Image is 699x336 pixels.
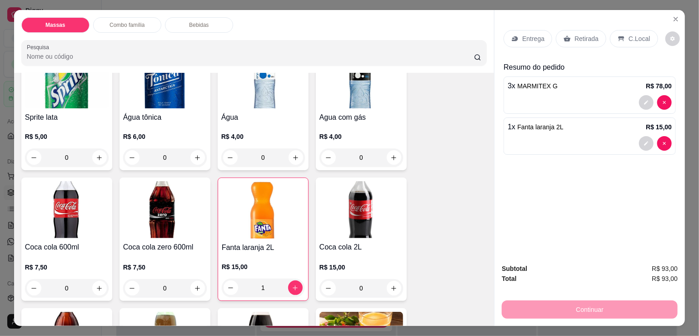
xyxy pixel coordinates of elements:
button: increase-product-quantity [92,150,107,165]
p: R$ 7,50 [123,263,207,272]
p: R$ 78,00 [646,81,672,91]
p: Massas [45,21,65,29]
button: decrease-product-quantity [125,150,140,165]
button: increase-product-quantity [387,281,401,295]
button: decrease-product-quantity [639,136,654,151]
button: decrease-product-quantity [639,95,654,110]
p: R$ 6,00 [123,132,207,141]
img: product-image [123,51,207,108]
p: 1 x [508,122,564,132]
p: Resumo do pedido [504,62,676,73]
img: product-image [123,181,207,238]
img: product-image [222,182,305,239]
button: Close [669,12,683,26]
h4: Água [221,112,305,123]
button: increase-product-quantity [190,150,205,165]
h4: Água tônica [123,112,207,123]
span: R$ 93,00 [652,264,678,274]
strong: Subtotal [502,265,527,272]
button: increase-product-quantity [190,281,205,295]
h4: Coca cola zero 600ml [123,242,207,253]
strong: Total [502,275,516,282]
span: Fanta laranja 2L [518,123,564,131]
p: R$ 15,00 [646,122,672,132]
p: R$ 15,00 [320,263,403,272]
img: product-image [25,181,109,238]
p: Entrega [522,34,544,43]
span: R$ 93,00 [652,274,678,284]
p: R$ 5,00 [25,132,109,141]
img: product-image [221,51,305,108]
p: C.Local [629,34,650,43]
button: decrease-product-quantity [224,280,238,295]
img: product-image [320,181,403,238]
h4: Fanta laranja 2L [222,242,305,253]
button: decrease-product-quantity [27,150,41,165]
p: R$ 15,00 [222,262,305,271]
button: increase-product-quantity [288,280,303,295]
button: decrease-product-quantity [223,150,238,165]
h4: Coca cola 2L [320,242,403,253]
p: Combo família [110,21,145,29]
h4: Coca cola 600ml [25,242,109,253]
p: R$ 4,00 [221,132,305,141]
button: increase-product-quantity [92,281,107,295]
button: increase-product-quantity [387,150,401,165]
p: R$ 4,00 [320,132,403,141]
button: increase-product-quantity [289,150,303,165]
button: decrease-product-quantity [657,95,672,110]
p: 3 x [508,81,558,92]
button: decrease-product-quantity [27,281,41,295]
label: Pesquisa [27,43,52,51]
button: decrease-product-quantity [665,31,680,46]
button: decrease-product-quantity [125,281,140,295]
button: decrease-product-quantity [321,150,336,165]
h4: Agua com gás [320,112,403,123]
p: R$ 7,50 [25,263,109,272]
p: Retirada [574,34,599,43]
button: decrease-product-quantity [657,136,672,151]
p: Bebidas [189,21,209,29]
button: decrease-product-quantity [321,281,336,295]
span: MARMITEX G [518,82,558,90]
input: Pesquisa [27,52,474,61]
img: product-image [25,51,109,108]
h4: Sprite lata [25,112,109,123]
img: product-image [320,51,403,108]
